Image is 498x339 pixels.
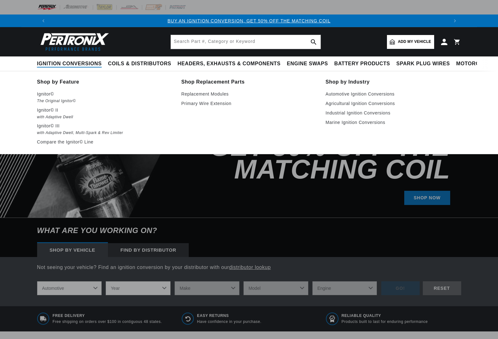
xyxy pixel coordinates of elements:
[404,191,450,205] a: SHOP NOW
[53,313,162,319] span: Free Delivery
[167,18,330,23] a: BUY AN IGNITION CONVERSION, GET 50% OFF THE MATCHING COIL
[326,78,461,86] a: Shop by Industry
[37,130,173,136] em: with Adaptive Dwell, Multi-Spark & Rev Limiter
[287,61,328,67] span: Engine Swaps
[326,100,461,107] a: Agricultural Ignition Conversions
[423,281,461,295] div: RESET
[197,313,261,319] span: Easy Returns
[37,56,105,71] summary: Ignition Conversions
[37,122,173,130] p: Ignitor© III
[37,106,173,114] p: Ignitor© II
[37,90,173,98] p: Ignitor©
[453,56,497,71] summary: Motorcycle
[37,61,102,67] span: Ignition Conversions
[393,56,453,71] summary: Spark Plug Wires
[312,281,377,295] select: Engine
[449,15,461,27] button: Translation missing: en.sections.announcements.next_announcement
[197,319,261,324] p: Have confidence in your purchase.
[37,31,109,53] img: Pertronix
[37,78,173,86] a: Shop by Feature
[21,218,477,243] h6: What are you working on?
[181,90,450,181] h2: Buy an Ignition Conversion, Get 50% off the Matching Coil
[334,61,390,67] span: Battery Products
[37,15,50,27] button: Translation missing: en.sections.announcements.previous_announcement
[181,78,317,86] a: Shop Replacement Parts
[37,281,102,295] select: Ride Type
[106,281,171,295] select: Year
[174,56,283,71] summary: Headers, Exhausts & Components
[387,35,434,49] a: Add my vehicle
[398,39,431,45] span: Add my vehicle
[456,61,494,67] span: Motorcycle
[177,61,280,67] span: Headers, Exhausts & Components
[181,90,317,98] a: Replacement Modules
[37,106,173,120] a: Ignitor© II with Adaptive Dwell
[105,56,174,71] summary: Coils & Distributors
[326,90,461,98] a: Automotive Ignition Conversions
[37,138,173,146] a: Compare the Ignitor© Line
[243,281,308,295] select: Model
[326,119,461,126] a: Marine Ignition Conversions
[108,61,171,67] span: Coils & Distributors
[37,98,173,104] em: The Original Ignitor©
[229,265,271,270] a: distributor lookup
[396,61,450,67] span: Spark Plug Wires
[37,114,173,120] em: with Adaptive Dwell
[342,319,428,324] p: Products built to last for enduring performance
[37,243,108,257] div: Shop by vehicle
[21,15,477,27] slideshow-component: Translation missing: en.sections.announcements.announcement_bar
[50,17,449,24] div: 1 of 3
[175,281,239,295] select: Make
[181,100,317,107] a: Primary Wire Extension
[37,122,173,136] a: Ignitor© III with Adaptive Dwell, Multi-Spark & Rev Limiter
[171,35,321,49] input: Search Part #, Category or Keyword
[284,56,331,71] summary: Engine Swaps
[331,56,393,71] summary: Battery Products
[50,17,449,24] div: Announcement
[37,263,461,272] p: Not seeing your vehicle? Find an ignition conversion by your distributor with our
[53,319,162,324] p: Free shipping on orders over $100 in contiguous 48 states.
[37,90,173,104] a: Ignitor© The Original Ignitor©
[108,243,189,257] div: Find by Distributor
[342,313,428,319] span: RELIABLE QUALITY
[307,35,321,49] button: search button
[326,109,461,117] a: Industrial Ignition Conversions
